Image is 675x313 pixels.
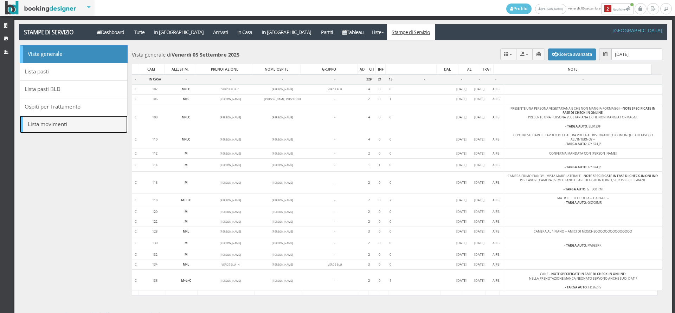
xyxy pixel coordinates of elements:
td: 2 [385,194,396,207]
td: - [306,131,363,149]
td: [DATE] [470,131,488,149]
td: - [397,74,453,84]
td: 0 [374,270,385,292]
b: 229 [366,77,372,81]
b: - TARGA AUTO [564,187,585,191]
small: VERDE BLU [328,87,342,91]
td: - [132,74,139,84]
td: [DATE] [470,149,488,158]
b: L [187,229,189,234]
td: - [170,74,202,84]
td: 0 [385,217,396,227]
td: [DATE] [470,207,488,217]
td: [DATE] [453,172,470,194]
b: L [187,262,189,267]
small: [PERSON_NAME] [272,253,293,256]
b: M [182,87,185,91]
div: DAL [437,64,458,74]
b: M [185,252,187,257]
td: 130 [139,237,171,250]
b: C [189,198,191,202]
button: Ricerca avanzata [548,48,596,60]
td: C [132,250,139,260]
b: - TARGA AUTO [565,124,587,129]
td: 3 [363,227,374,237]
td: - [306,250,363,260]
small: [PERSON_NAME] [220,152,241,155]
div: ALLESTIM. [165,64,196,74]
td: 132 [139,250,171,260]
h4: [GEOGRAPHIC_DATA] [612,27,662,33]
small: [PERSON_NAME] [272,163,293,167]
input: Seleziona la data [611,48,662,60]
td: 116 [139,172,171,194]
a: Partiti [316,24,338,40]
small: [PERSON_NAME] [220,241,241,245]
b: M [181,278,184,283]
a: Tutte [129,24,149,40]
div: NOTE [494,64,651,74]
small: [PERSON_NAME] [220,97,241,101]
small: [PERSON_NAME] [220,198,241,202]
td: 0 [374,131,385,149]
td: [DATE] [470,94,488,104]
a: Dashboard [92,24,129,40]
small: [PERSON_NAME] [220,116,241,119]
td: C [132,270,139,292]
small: [PERSON_NAME] [220,210,241,214]
td: 110 [139,131,171,149]
b: M [185,219,187,224]
b: M [181,198,184,202]
td: 2 [363,149,374,158]
td: CAMERA AL 1 PIANO -- AMICI DI MOSCHEOOOOOOOOOOOOOOO [504,227,662,237]
td: AIFB [488,250,504,260]
td: AIFB [488,172,504,194]
small: [PERSON_NAME] [272,230,293,233]
td: [DATE] [453,84,470,94]
td: 4 [363,84,374,94]
td: C [132,194,139,207]
td: 2 [363,270,374,292]
b: LC [186,115,190,119]
b: - TARGA AUTO [564,200,586,205]
td: 0 [374,172,385,194]
td: CI POTRESTI DARE IL TAVOLO DELL’ALTRA VOLTA AL RISTORANTE O COMUNQUE UN TAVOLO ALL’INTERNO? -- : ... [504,131,662,149]
b: LC [186,137,190,142]
b: 13 [389,77,392,81]
td: C [132,217,139,227]
small: [PERSON_NAME] [272,263,293,266]
span: + [182,137,190,142]
span: + [183,229,189,234]
td: 118 [139,194,171,207]
td: - [306,237,363,250]
small: [PERSON_NAME] [272,279,293,282]
td: 1 [385,270,396,292]
td: [DATE] [470,260,488,270]
td: [DATE] [453,158,470,171]
td: C [132,172,139,194]
td: - [504,74,662,84]
td: - [306,149,363,158]
td: [DATE] [470,84,488,94]
td: - [453,74,470,84]
td: [DATE] [453,194,470,207]
td: 2 [363,194,374,207]
td: : GY 874 JZ [504,158,662,171]
td: AIFB [488,158,504,171]
td: CONFERMA MANDATA CON [PERSON_NAME] [504,149,662,158]
button: Export [516,48,532,60]
td: 2 [363,237,374,250]
td: 2 [363,217,374,227]
span: + [183,262,189,267]
b: M [185,209,187,214]
td: 108 [139,104,171,131]
small: VERDE BLU - 1 [221,87,239,91]
small: [PERSON_NAME] [220,181,241,184]
div: PRENOTAZIONE [196,64,253,74]
td: [DATE] [470,237,488,250]
td: AIFB [488,227,504,237]
a: Lista pasti [20,63,128,81]
td: [DATE] [470,227,488,237]
b: IN CASA [149,77,161,81]
td: 0 [385,131,396,149]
